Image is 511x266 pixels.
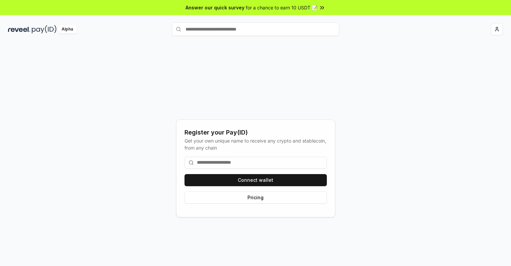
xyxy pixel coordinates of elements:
span: for a chance to earn 10 USDT 📝 [246,4,317,11]
button: Pricing [185,192,327,204]
div: Register your Pay(ID) [185,128,327,137]
img: pay_id [32,25,57,34]
span: Answer our quick survey [186,4,244,11]
button: Connect wallet [185,174,327,186]
div: Get your own unique name to receive any crypto and stablecoin, from any chain [185,137,327,151]
div: Alpha [58,25,77,34]
img: reveel_dark [8,25,30,34]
